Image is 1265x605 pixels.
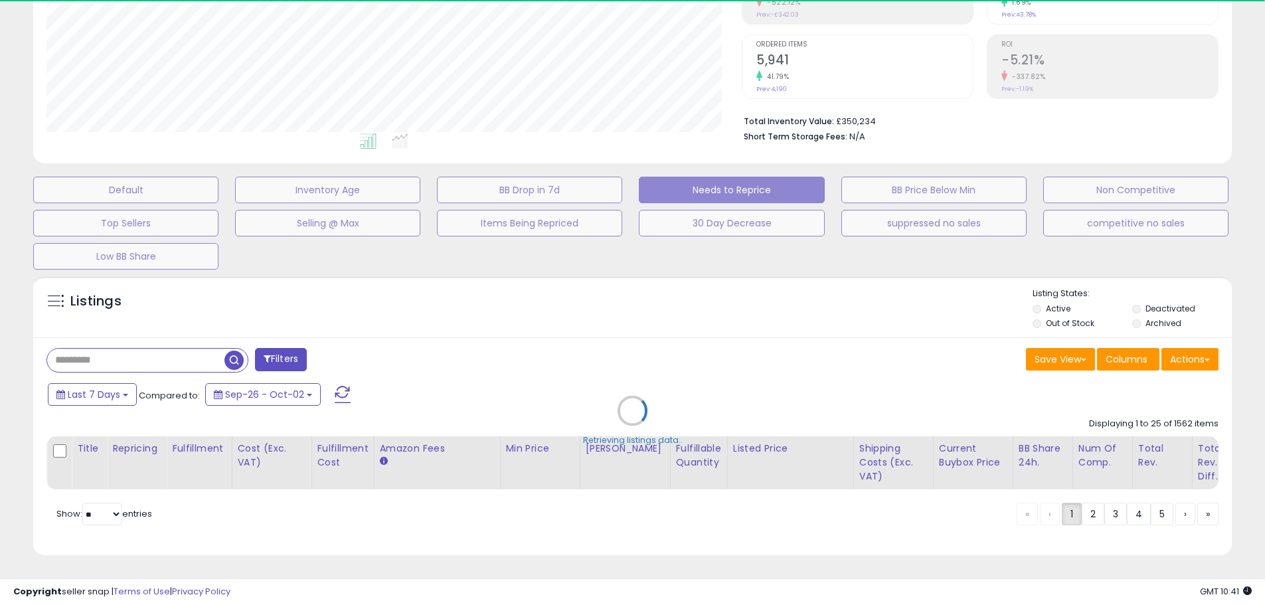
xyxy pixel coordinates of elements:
button: 30 Day Decrease [639,210,824,236]
b: Short Term Storage Fees: [744,131,847,142]
small: Prev: 4,190 [756,85,787,93]
button: Non Competitive [1043,177,1228,203]
button: Low BB Share [33,243,218,270]
div: seller snap | | [13,586,230,598]
small: Prev: -1.19% [1001,85,1033,93]
small: 41.79% [762,72,789,82]
h2: -5.21% [1001,52,1218,70]
button: Inventory Age [235,177,420,203]
small: -337.82% [1007,72,1045,82]
span: ROI [1001,41,1218,48]
li: £350,234 [744,112,1209,128]
strong: Copyright [13,585,62,598]
b: Total Inventory Value: [744,116,834,127]
h2: 5,941 [756,52,973,70]
small: Prev: 43.78% [1001,11,1036,19]
button: Default [33,177,218,203]
span: 2025-10-10 10:41 GMT [1200,585,1252,598]
span: Ordered Items [756,41,973,48]
button: Selling @ Max [235,210,420,236]
span: N/A [849,130,865,143]
a: Terms of Use [114,585,170,598]
small: Prev: -£342.03 [756,11,799,19]
button: BB Price Below Min [841,177,1027,203]
button: suppressed no sales [841,210,1027,236]
button: Top Sellers [33,210,218,236]
a: Privacy Policy [172,585,230,598]
div: Retrieving listings data.. [583,434,683,446]
button: BB Drop in 7d [437,177,622,203]
button: Items Being Repriced [437,210,622,236]
button: competitive no sales [1043,210,1228,236]
button: Needs to Reprice [639,177,824,203]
